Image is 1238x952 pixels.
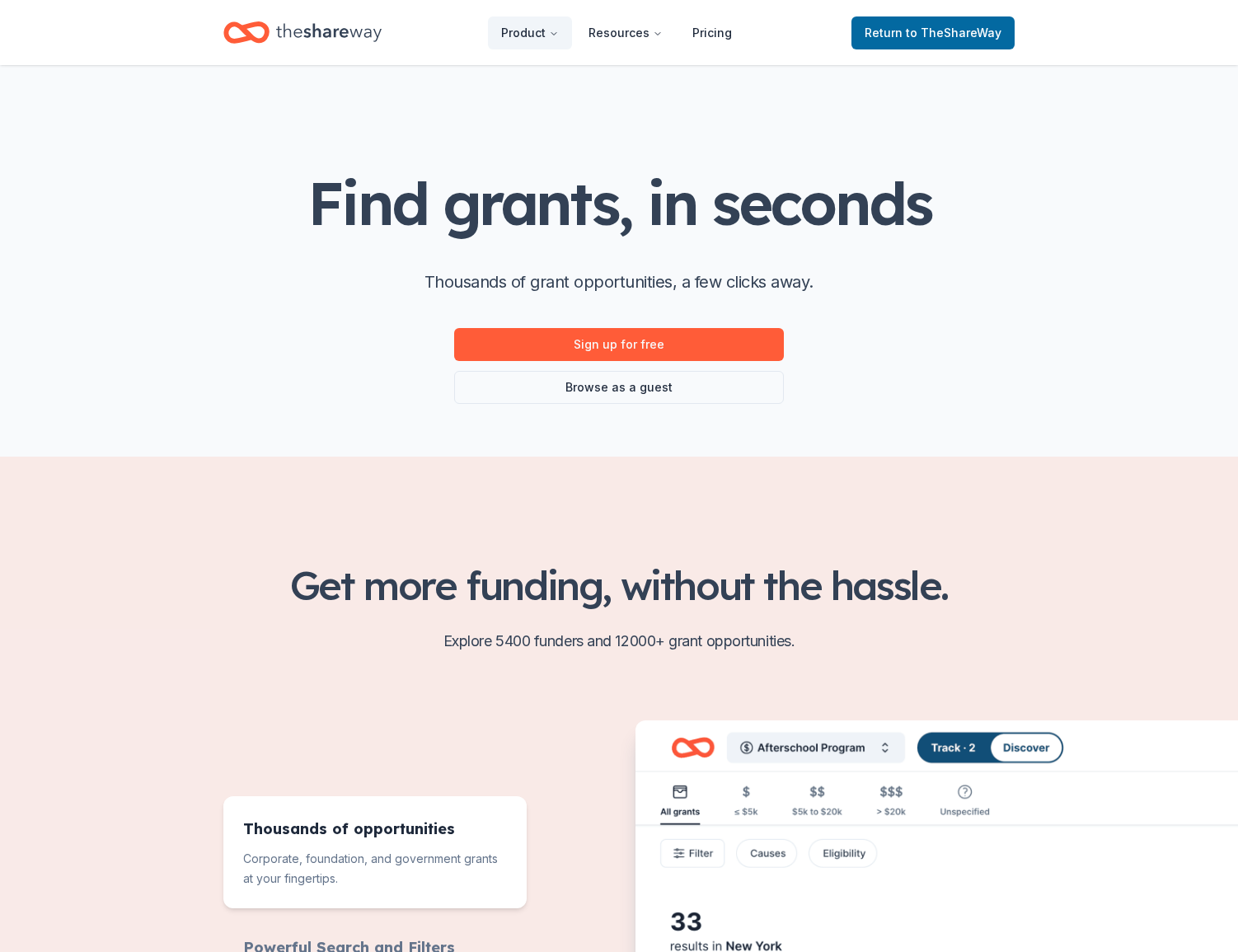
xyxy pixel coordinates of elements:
[223,562,1015,608] h2: Get more funding, without the hassle.
[575,16,676,49] button: Resources
[906,26,1001,40] span: to TheShareWay
[223,13,382,52] a: Home
[679,16,745,49] a: Pricing
[454,371,784,404] a: Browse as a guest
[488,13,745,52] nav: Main
[424,269,814,295] p: Thousands of grant opportunities, a few clicks away.
[488,16,572,49] button: Product
[851,16,1015,49] a: Returnto TheShareWay
[865,23,1001,43] span: Return
[307,171,931,236] h1: Find grants, in seconds
[454,328,784,361] a: Sign up for free
[223,628,1015,654] p: Explore 5400 funders and 12000+ grant opportunities.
